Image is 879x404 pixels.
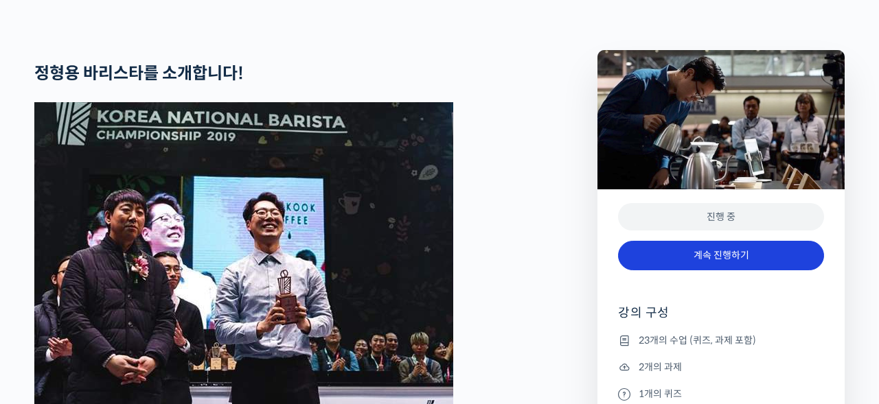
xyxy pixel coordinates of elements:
a: 홈 [4,290,91,324]
span: 설정 [212,311,229,322]
li: 23개의 수업 (퀴즈, 과제 포함) [618,332,824,348]
a: 대화 [91,290,177,324]
div: 진행 중 [618,203,824,231]
span: 홈 [43,311,52,322]
a: 계속 진행하기 [618,241,824,270]
span: 대화 [126,311,142,322]
a: 설정 [177,290,264,324]
h4: 강의 구성 [618,305,824,332]
li: 1개의 퀴즈 [618,385,824,402]
strong: 정형용 바리스타를 소개합니다! [34,63,244,84]
li: 2개의 과제 [618,359,824,375]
